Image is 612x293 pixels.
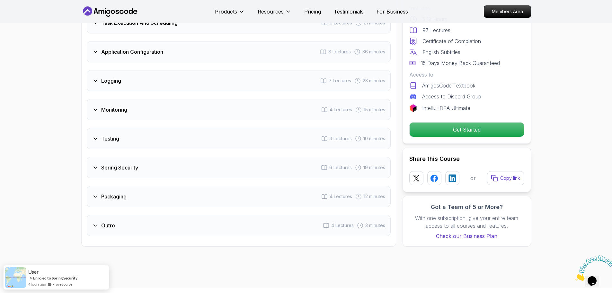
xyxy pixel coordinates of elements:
[409,71,524,78] p: Access to:
[484,5,531,18] a: Members Area
[470,174,476,182] p: or
[330,135,352,142] span: 3 Lectures
[329,78,351,84] span: 7 Lectures
[364,106,385,113] span: 15 minutes
[410,123,524,137] p: Get Started
[500,175,520,181] p: Copy link
[5,267,26,288] img: provesource social proof notification image
[87,41,391,62] button: Application Configuration8 Lectures 36 minutes
[258,8,284,15] p: Resources
[572,253,612,283] iframe: chat widget
[422,37,481,45] p: Certificate of Completion
[363,164,385,171] span: 19 minutes
[422,82,475,89] p: AmigosCode Textbook
[101,106,127,114] h3: Monitoring
[87,70,391,91] button: Logging7 Lectures 23 minutes
[52,281,72,287] a: ProveSource
[101,77,121,85] h3: Logging
[33,276,77,280] a: Enroled to Spring Security
[334,8,364,15] a: Testimonials
[101,193,127,200] h3: Packaging
[3,3,42,28] img: Chat attention grabber
[101,135,119,142] h3: Testing
[101,164,138,171] h3: Spring Security
[28,269,39,275] span: User
[487,171,524,185] button: Copy link
[365,222,385,229] span: 3 minutes
[409,232,524,240] a: Check our Business Plan
[328,49,351,55] span: 8 Lectures
[363,78,385,84] span: 23 minutes
[409,214,524,230] p: With one subscription, give your entire team access to all courses and features.
[258,8,291,21] button: Resources
[364,193,385,200] span: 12 minutes
[409,122,524,137] button: Get Started
[377,8,408,15] a: For Business
[409,104,417,112] img: jetbrains logo
[101,48,163,56] h3: Application Configuration
[28,281,46,287] span: 4 hours ago
[422,104,470,112] p: IntelliJ IDEA Ultimate
[409,203,524,212] h3: Got a Team of 5 or More?
[215,8,245,21] button: Products
[87,157,391,178] button: Spring Security6 Lectures 19 minutes
[330,106,352,113] span: 4 Lectures
[87,128,391,149] button: Testing3 Lectures 10 minutes
[422,48,460,56] p: English Subtitles
[362,49,385,55] span: 36 minutes
[28,275,32,280] span: ->
[331,222,354,229] span: 4 Lectures
[101,222,115,229] h3: Outro
[304,8,321,15] a: Pricing
[87,99,391,120] button: Monitoring4 Lectures 15 minutes
[421,59,500,67] p: 15 Days Money Back Guaranteed
[422,93,481,100] p: Access to Discord Group
[87,215,391,236] button: Outro4 Lectures 3 minutes
[409,154,524,163] h2: Share this Course
[422,26,450,34] p: 97 Lectures
[330,193,352,200] span: 4 Lectures
[329,164,352,171] span: 6 Lectures
[215,8,237,15] p: Products
[87,186,391,207] button: Packaging4 Lectures 12 minutes
[363,135,385,142] span: 10 minutes
[484,6,531,17] p: Members Area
